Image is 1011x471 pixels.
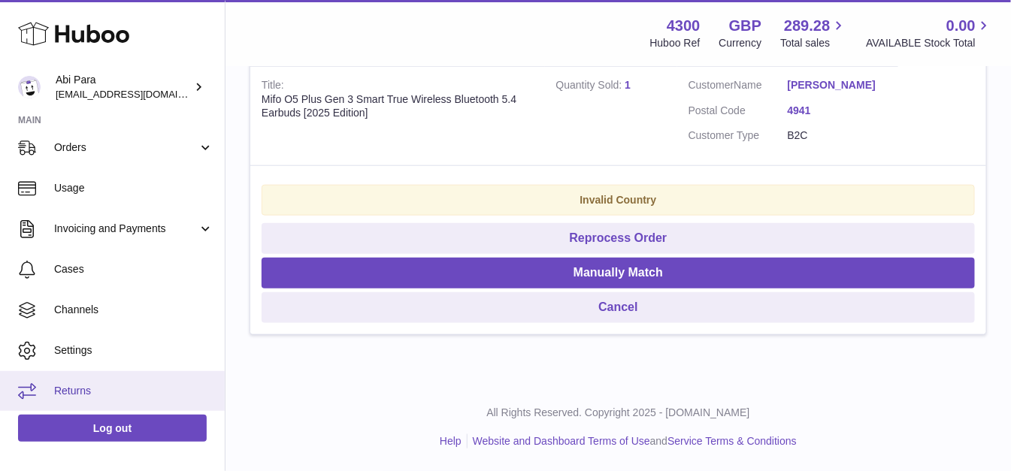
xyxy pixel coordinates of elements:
span: AVAILABLE Stock Total [866,36,993,50]
a: 289.28 Total sales [780,16,847,50]
a: Help [440,435,462,447]
span: Orders [54,140,198,155]
a: Website and Dashboard Terms of Use [473,435,650,447]
span: [EMAIL_ADDRESS][DOMAIN_NAME] [56,88,221,100]
strong: GBP [729,16,761,36]
span: 0.00 [946,16,976,36]
button: Reprocess Order [262,223,975,254]
span: Channels [54,303,213,317]
li: and [468,434,797,448]
span: Invoicing and Payments [54,222,198,236]
span: Settings [54,343,213,358]
span: Customer [689,79,734,91]
p: All Rights Reserved. Copyright 2025 - [DOMAIN_NAME] [238,406,999,420]
dt: Customer Type [689,128,788,143]
button: Manually Match [262,258,975,288]
span: Returns [54,384,213,398]
div: Mifo O5 Plus Gen 3 Smart True Wireless Bluetooth 5.4 Earbuds [2025 Edition] [262,92,534,121]
strong: Invalid Country [580,194,657,206]
a: Service Terms & Conditions [667,435,797,447]
strong: Title [262,79,284,95]
div: Abi Para [56,73,191,101]
a: [PERSON_NAME] [788,78,887,92]
span: 289.28 [784,16,830,36]
span: Total sales [780,36,847,50]
strong: Quantity Sold [556,79,625,95]
img: Abi@mifo.co.uk [18,76,41,98]
button: Cancel [262,292,975,323]
strong: 4300 [667,16,701,36]
a: 1 [625,79,631,91]
span: Cases [54,262,213,276]
div: Huboo Ref [650,36,701,50]
a: 0.00 AVAILABLE Stock Total [866,16,993,50]
dt: Postal Code [689,104,788,122]
a: 4941 [788,104,887,118]
span: Usage [54,181,213,195]
dt: Name [689,78,788,96]
a: Log out [18,415,207,442]
dd: B2C [788,128,887,143]
div: Currency [719,36,762,50]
